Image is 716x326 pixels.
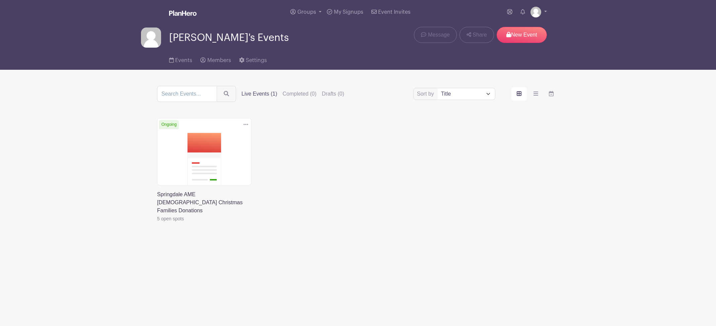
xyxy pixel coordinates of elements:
[141,28,161,48] img: default-ce2991bfa6775e67f084385cd625a349d9dcbb7a52a09fb2fda1e96e2d18dcdb.png
[169,10,197,16] img: logo_white-6c42ec7e38ccf1d336a20a19083b03d10ae64f83f12c07503d8b9e83406b4c7d.svg
[241,90,277,98] label: Live Events (1)
[246,58,267,63] span: Settings
[378,9,411,15] span: Event Invites
[417,90,436,98] label: Sort by
[414,27,456,43] a: Message
[297,9,316,15] span: Groups
[169,32,289,43] span: [PERSON_NAME]'s Events
[473,31,487,39] span: Share
[511,87,559,101] div: order and view
[334,9,363,15] span: My Signups
[207,58,231,63] span: Members
[428,31,450,39] span: Message
[241,90,344,98] div: filters
[175,58,192,63] span: Events
[530,7,541,17] img: default-ce2991bfa6775e67f084385cd625a349d9dcbb7a52a09fb2fda1e96e2d18dcdb.png
[239,48,267,70] a: Settings
[497,27,547,43] p: New Event
[169,48,192,70] a: Events
[322,90,344,98] label: Drafts (0)
[459,27,494,43] a: Share
[283,90,316,98] label: Completed (0)
[157,86,217,102] input: Search Events...
[200,48,231,70] a: Members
